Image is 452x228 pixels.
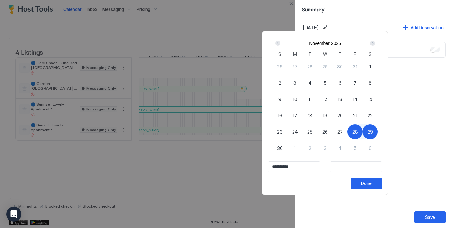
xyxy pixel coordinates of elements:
button: 9 [272,92,288,107]
span: 26 [277,63,282,70]
button: 5 [347,141,363,156]
button: 2 [272,75,288,90]
span: 11 [309,96,312,103]
span: 5 [354,145,357,151]
span: 5 [324,80,326,86]
button: 7 [347,75,363,90]
button: 30 [272,141,288,156]
button: 31 [347,59,363,74]
span: T [338,51,342,57]
button: 18 [303,108,318,123]
span: W [323,51,327,57]
span: 8 [369,80,372,86]
span: 16 [278,112,282,119]
span: 6 [369,145,372,151]
button: 27 [288,59,303,74]
span: 27 [337,129,343,135]
button: 24 [288,124,303,139]
span: T [308,51,311,57]
span: M [293,51,297,57]
span: 31 [353,63,357,70]
button: 1 [288,141,303,156]
span: 29 [322,63,328,70]
button: 6 [332,75,347,90]
span: S [369,51,372,57]
span: 2 [279,80,281,86]
span: 15 [368,96,372,103]
span: 30 [277,145,283,151]
button: Prev [274,40,282,47]
button: November [309,41,330,46]
button: 21 [347,108,363,123]
span: 19 [323,112,327,119]
span: 10 [293,96,297,103]
button: 8 [363,75,378,90]
button: 29 [317,59,332,74]
button: 17 [288,108,303,123]
span: 27 [292,63,298,70]
button: Done [351,178,382,189]
span: 14 [353,96,358,103]
span: 2 [309,145,311,151]
button: 3 [288,75,303,90]
span: 7 [354,80,357,86]
button: 6 [363,141,378,156]
span: 17 [293,112,297,119]
span: 28 [352,129,358,135]
span: 26 [322,129,328,135]
button: 16 [272,108,288,123]
button: 10 [288,92,303,107]
button: 28 [347,124,363,139]
button: 19 [317,108,332,123]
button: 2 [303,141,318,156]
button: 4 [332,141,347,156]
span: 3 [293,80,296,86]
button: Next [368,40,376,47]
div: Done [361,180,372,187]
span: 24 [292,129,298,135]
button: 4 [303,75,318,90]
span: F [354,51,356,57]
div: Open Intercom Messenger [6,207,21,222]
button: 28 [303,59,318,74]
button: 25 [303,124,318,139]
span: - [324,164,326,170]
input: Input Field [268,162,320,172]
span: S [278,51,281,57]
button: 13 [332,92,347,107]
button: 22 [363,108,378,123]
span: 13 [338,96,342,103]
button: 26 [272,59,288,74]
button: 23 [272,124,288,139]
button: 30 [332,59,347,74]
button: 1 [363,59,378,74]
span: 23 [277,129,282,135]
span: 28 [307,63,313,70]
span: 4 [338,145,342,151]
span: 6 [339,80,342,86]
span: 22 [368,112,373,119]
button: 20 [332,108,347,123]
span: 12 [323,96,327,103]
button: 14 [347,92,363,107]
button: 3 [317,141,332,156]
span: 30 [337,63,343,70]
button: 2025 [331,41,341,46]
span: 3 [324,145,326,151]
span: 18 [308,112,312,119]
span: 25 [307,129,313,135]
button: 26 [317,124,332,139]
input: Input Field [330,162,382,172]
span: 1 [294,145,296,151]
span: 9 [278,96,281,103]
span: 4 [309,80,312,86]
span: 21 [353,112,357,119]
button: 5 [317,75,332,90]
button: 15 [363,92,378,107]
button: 11 [303,92,318,107]
span: 29 [368,129,373,135]
button: 27 [332,124,347,139]
button: 12 [317,92,332,107]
